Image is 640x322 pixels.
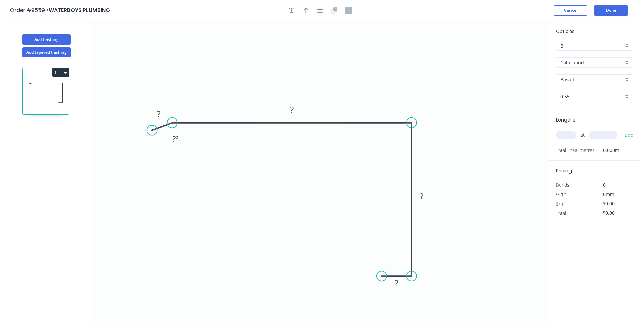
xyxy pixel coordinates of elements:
span: Options [556,28,575,35]
span: 0mm [603,191,614,197]
button: add [621,129,637,141]
button: Cancel [554,5,587,16]
span: Girth [556,191,566,197]
input: Thickness [560,93,623,100]
span: Bends [556,182,569,188]
button: Done [594,5,628,16]
span: Order #9559 > [10,6,49,14]
span: Pricing [556,167,572,174]
tspan: ? [157,108,160,119]
tspan: ? [172,133,176,144]
span: $/m [556,200,564,207]
button: Add flashing [22,34,71,45]
tspan: º [175,133,178,144]
button: 1 [52,68,69,77]
input: Material [560,59,623,66]
span: Lengths [556,116,575,123]
tspan: ? [420,191,423,202]
span: 0.000m [595,145,619,155]
input: Colour [560,76,623,83]
span: WATERBOYS PLUMBING [49,6,110,14]
svg: 0 [91,21,549,322]
span: 0 [603,182,606,188]
span: Total lineal metres [556,145,595,155]
tspan: ? [395,277,398,289]
input: Price level [560,42,623,49]
span: at [580,130,585,140]
tspan: ? [290,104,294,115]
span: Total [556,210,566,216]
button: Add tapered flashing [22,47,71,57]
